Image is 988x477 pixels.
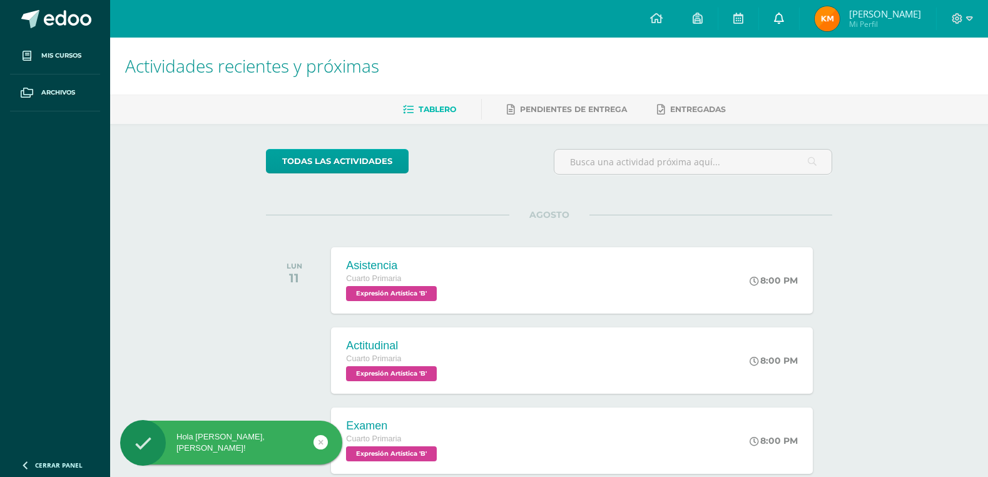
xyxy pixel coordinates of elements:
[287,262,302,270] div: LUN
[509,209,589,220] span: AGOSTO
[346,274,401,283] span: Cuarto Primaria
[750,275,798,286] div: 8:00 PM
[266,149,409,173] a: todas las Actividades
[419,105,456,114] span: Tablero
[849,8,921,20] span: [PERSON_NAME]
[346,339,440,352] div: Actitudinal
[815,6,840,31] img: 8ec3b141970746fc06ab4975391ef864.png
[10,38,100,74] a: Mis cursos
[554,150,832,174] input: Busca una actividad próxima aquí...
[657,100,726,120] a: Entregadas
[346,259,440,272] div: Asistencia
[287,270,302,285] div: 11
[41,51,81,61] span: Mis cursos
[403,100,456,120] a: Tablero
[35,461,83,469] span: Cerrar panel
[346,366,437,381] span: Expresión Artística 'B'
[10,74,100,111] a: Archivos
[520,105,627,114] span: Pendientes de entrega
[670,105,726,114] span: Entregadas
[346,419,440,433] div: Examen
[346,286,437,301] span: Expresión Artística 'B'
[125,54,379,78] span: Actividades recientes y próximas
[346,354,401,363] span: Cuarto Primaria
[750,355,798,366] div: 8:00 PM
[346,434,401,443] span: Cuarto Primaria
[120,431,342,454] div: Hola [PERSON_NAME], [PERSON_NAME]!
[41,88,75,98] span: Archivos
[507,100,627,120] a: Pendientes de entrega
[750,435,798,446] div: 8:00 PM
[346,446,437,461] span: Expresión Artística 'B'
[849,19,921,29] span: Mi Perfil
